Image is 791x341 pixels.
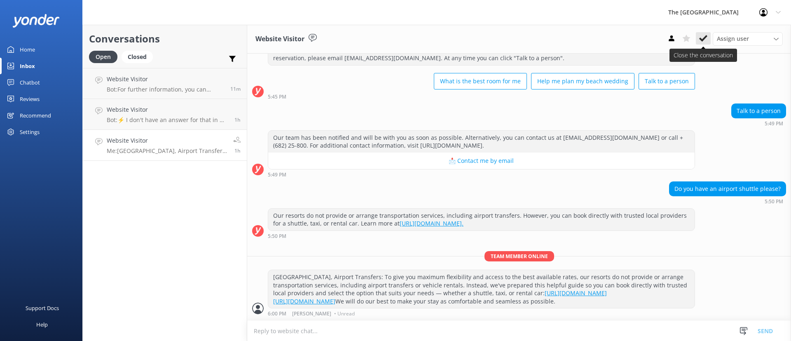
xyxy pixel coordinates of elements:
[107,147,227,155] p: Me: [GEOGRAPHIC_DATA], Airport Transfers: To give you maximum flexibility and access to the best ...
[107,116,228,124] p: Bot: ⚡ I don't have an answer for that in my knowledge base. Please try and rephrase your questio...
[234,116,241,123] span: Sep 07 2025 06:06pm (UTC -10:00) Pacific/Honolulu
[26,300,59,316] div: Support Docs
[268,153,695,169] button: 📩 Contact me by email
[20,107,51,124] div: Recommend
[268,172,286,177] strong: 5:49 PM
[268,94,695,99] div: Sep 07 2025 05:45pm (UTC -10:00) Pacific/Honolulu
[268,233,695,239] div: Sep 07 2025 05:50pm (UTC -10:00) Pacific/Honolulu
[107,105,228,114] h4: Website Visitor
[20,91,40,107] div: Reviews
[122,51,153,63] div: Closed
[765,121,783,126] strong: 5:49 PM
[36,316,48,333] div: Help
[268,311,286,316] strong: 6:00 PM
[669,198,786,204] div: Sep 07 2025 05:50pm (UTC -10:00) Pacific/Honolulu
[273,297,335,305] a: [URL][DOMAIN_NAME]
[12,14,60,28] img: yonder-white-logo.png
[732,104,786,118] div: Talk to a person
[268,310,695,316] div: Sep 07 2025 06:00pm (UTC -10:00) Pacific/Honolulu
[713,32,783,45] div: Assign User
[292,311,331,316] span: [PERSON_NAME]
[268,270,695,308] div: [GEOGRAPHIC_DATA], Airport Transfers: To give you maximum flexibility and access to the best avai...
[531,73,634,89] button: Help me plan my beach wedding
[20,58,35,74] div: Inbox
[268,131,695,153] div: Our team has been notified and will be with you as soon as possible. Alternatively, you can conta...
[765,199,783,204] strong: 5:50 PM
[268,172,695,177] div: Sep 07 2025 05:49pm (UTC -10:00) Pacific/Honolulu
[89,52,122,61] a: Open
[107,86,224,93] p: Bot: For further information, you can contact us via email at [EMAIL_ADDRESS][DOMAIN_NAME].
[89,51,117,63] div: Open
[334,311,355,316] span: • Unread
[89,31,241,47] h2: Conversations
[268,43,695,65] div: [PERSON_NAME], I am Moana, your informative AI assistant. Our website booking engine offers the b...
[731,120,786,126] div: Sep 07 2025 05:49pm (UTC -10:00) Pacific/Honolulu
[83,130,247,161] a: Website VisitorMe:[GEOGRAPHIC_DATA], Airport Transfers: To give you maximum flexibility and acces...
[268,234,286,239] strong: 5:50 PM
[20,41,35,58] div: Home
[484,251,554,261] span: Team member online
[268,209,695,230] div: Our resorts do not provide or arrange transportation services, including airport transfers. Howev...
[434,73,527,89] button: What is the best room for me
[107,75,224,84] h4: Website Visitor
[268,94,286,99] strong: 5:45 PM
[107,136,227,145] h4: Website Visitor
[400,219,463,227] a: [URL][DOMAIN_NAME].
[20,124,40,140] div: Settings
[255,34,304,45] h3: Website Visitor
[545,289,607,297] a: [URL][DOMAIN_NAME]
[122,52,157,61] a: Closed
[20,74,40,91] div: Chatbot
[234,147,241,154] span: Sep 07 2025 06:00pm (UTC -10:00) Pacific/Honolulu
[717,34,749,43] span: Assign user
[83,99,247,130] a: Website VisitorBot:⚡ I don't have an answer for that in my knowledge base. Please try and rephras...
[669,182,786,196] div: Do you have an airport shuttle please?
[230,85,241,92] span: Sep 07 2025 07:24pm (UTC -10:00) Pacific/Honolulu
[639,73,695,89] button: Talk to a person
[83,68,247,99] a: Website VisitorBot:For further information, you can contact us via email at [EMAIL_ADDRESS][DOMAI...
